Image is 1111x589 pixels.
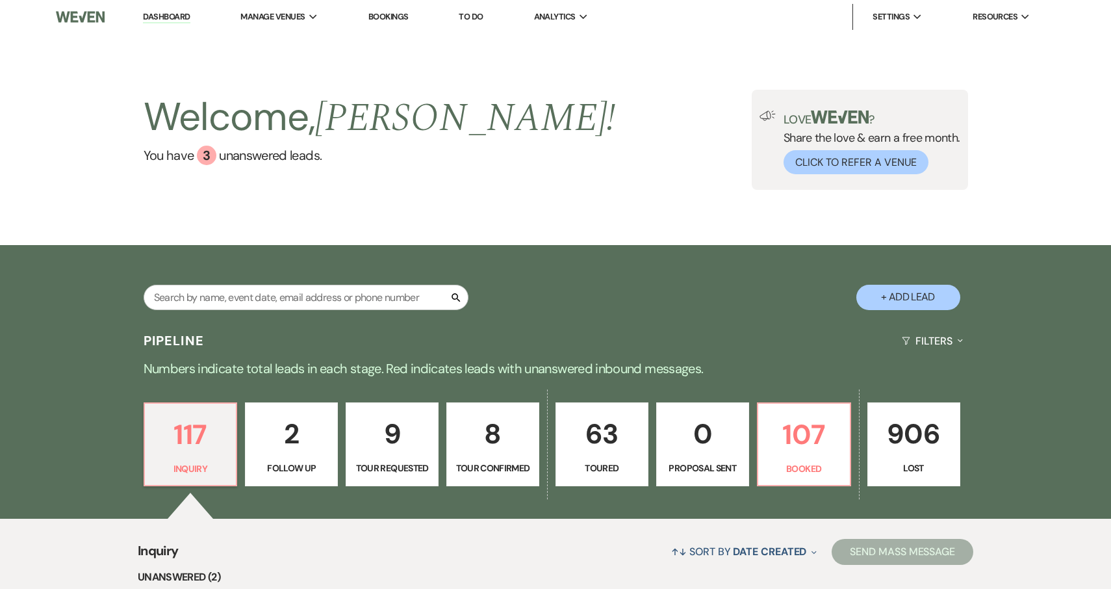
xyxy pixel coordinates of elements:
p: Toured [564,461,640,475]
div: 3 [197,146,216,165]
p: 0 [665,412,741,456]
p: 2 [253,412,329,456]
span: Date Created [733,545,806,558]
a: 8Tour Confirmed [446,402,539,487]
button: Sort By Date Created [666,534,822,569]
a: Dashboard [143,11,190,23]
p: Tour Requested [354,461,430,475]
a: 117Inquiry [144,402,238,487]
button: Filters [897,324,967,358]
span: [PERSON_NAME] ! [315,88,615,148]
span: Settings [873,10,910,23]
a: 0Proposal Sent [656,402,749,487]
button: Click to Refer a Venue [784,150,928,174]
span: Resources [973,10,1017,23]
p: Follow Up [253,461,329,475]
a: 107Booked [757,402,851,487]
a: You have 3 unanswered leads. [144,146,616,165]
h3: Pipeline [144,332,205,350]
p: 906 [876,412,952,456]
div: Share the love & earn a free month. [776,111,960,174]
span: Manage Venues [240,10,305,23]
input: Search by name, event date, email address or phone number [144,285,468,310]
p: 117 [153,413,229,456]
p: Inquiry [153,462,229,476]
p: Proposal Sent [665,461,741,475]
a: Bookings [368,11,409,22]
h2: Welcome, [144,90,616,146]
img: Weven Logo [56,3,105,31]
p: Booked [766,462,842,476]
p: Numbers indicate total leads in each stage. Red indicates leads with unanswered inbound messages. [88,358,1023,379]
p: 8 [455,412,531,456]
img: loud-speaker-illustration.svg [760,111,776,121]
p: 9 [354,412,430,456]
span: Inquiry [138,541,179,569]
p: 63 [564,412,640,456]
a: 906Lost [867,402,960,487]
a: 9Tour Requested [346,402,439,487]
button: + Add Lead [856,285,960,310]
a: To Do [459,11,483,22]
p: 107 [766,413,842,456]
li: Unanswered (2) [138,569,973,586]
span: Analytics [534,10,576,23]
img: weven-logo-green.svg [811,111,869,124]
a: 63Toured [555,402,648,487]
span: ↑↓ [671,545,687,558]
p: Tour Confirmed [455,461,531,475]
button: Send Mass Message [832,539,973,565]
a: 2Follow Up [245,402,338,487]
p: Lost [876,461,952,475]
p: Love ? [784,111,960,125]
